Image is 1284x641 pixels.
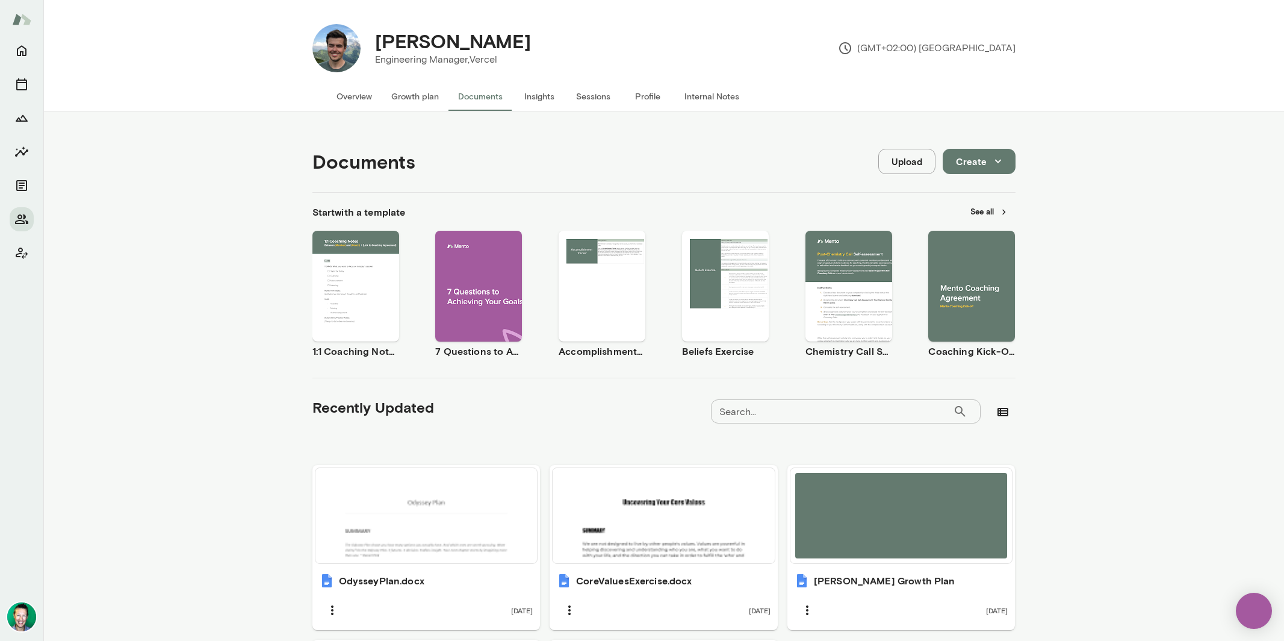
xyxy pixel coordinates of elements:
button: Home [10,39,34,63]
button: Documents [448,82,512,111]
img: Brian Lawrence [7,602,36,631]
span: [DATE] [511,605,533,615]
h6: Chemistry Call Self-Assessment [Coaches only] [805,344,892,358]
h6: CoreValuesExercise.docx [576,574,692,588]
p: (GMT+02:00) [GEOGRAPHIC_DATA] [838,41,1016,55]
button: Sessions [566,82,621,111]
img: Chris Growth Plan [795,574,809,588]
button: Profile [621,82,675,111]
h4: [PERSON_NAME] [375,30,531,52]
button: Sessions [10,72,34,96]
button: Growth plan [382,82,448,111]
img: OdysseyPlan.docx [320,574,334,588]
button: Members [10,207,34,231]
span: [DATE] [986,605,1008,615]
h4: Documents [312,150,415,173]
button: Growth Plan [10,106,34,130]
button: Documents [10,174,34,198]
h6: 7 Questions to Achieving Your Goals [435,344,522,358]
h6: Start with a template [312,205,406,219]
button: Client app [10,241,34,265]
button: Create [943,149,1016,174]
button: Overview [327,82,382,111]
button: See all [963,202,1016,221]
h6: Beliefs Exercise [682,344,769,358]
h6: OdysseyPlan.docx [339,574,424,588]
h6: 1:1 Coaching Notes [312,344,399,358]
img: Chris Widmaier [312,24,361,72]
button: Insights [512,82,566,111]
img: CoreValuesExercise.docx [557,574,571,588]
h6: [PERSON_NAME] Growth Plan [814,574,955,588]
h6: Coaching Kick-Off | Coaching Agreement [928,344,1015,358]
h5: Recently Updated [312,398,434,417]
p: Engineering Manager, Vercel [375,52,531,67]
button: Insights [10,140,34,164]
button: Internal Notes [675,82,749,111]
button: Upload [878,149,935,174]
img: Mento [12,8,31,31]
span: [DATE] [749,605,771,615]
h6: Accomplishment Tracker [559,344,645,358]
